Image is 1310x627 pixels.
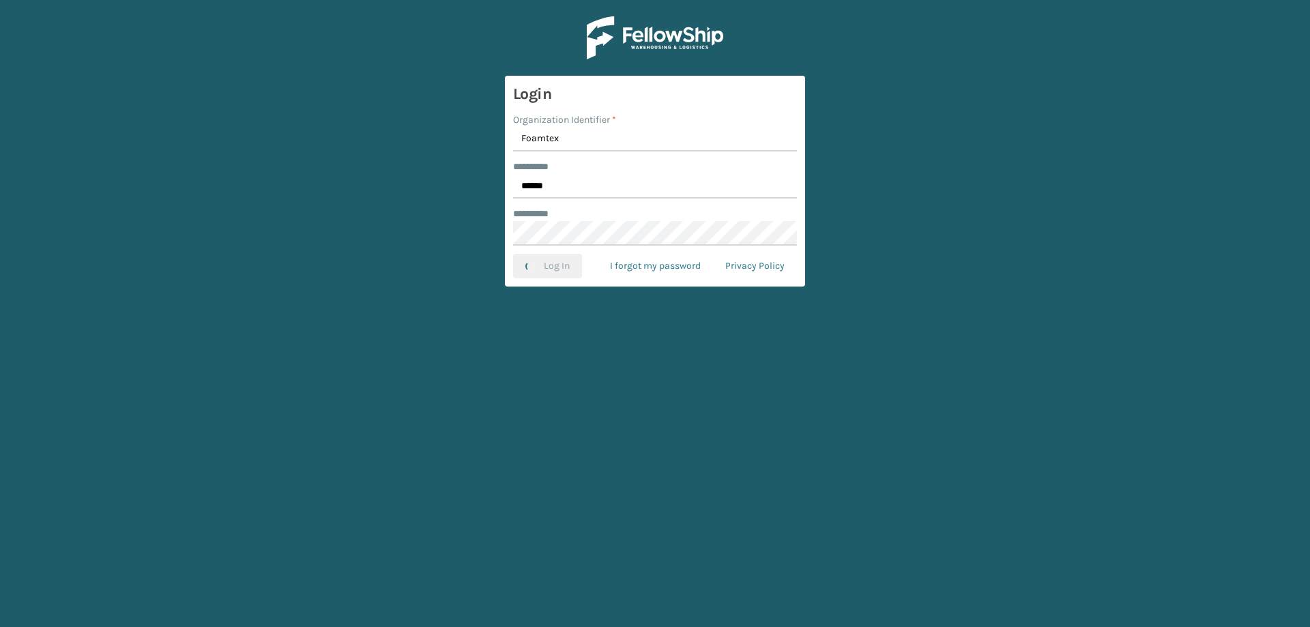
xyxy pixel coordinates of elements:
[513,84,797,104] h3: Login
[513,113,616,127] label: Organization Identifier
[598,254,713,278] a: I forgot my password
[713,254,797,278] a: Privacy Policy
[587,16,723,59] img: Logo
[513,254,582,278] button: Log In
